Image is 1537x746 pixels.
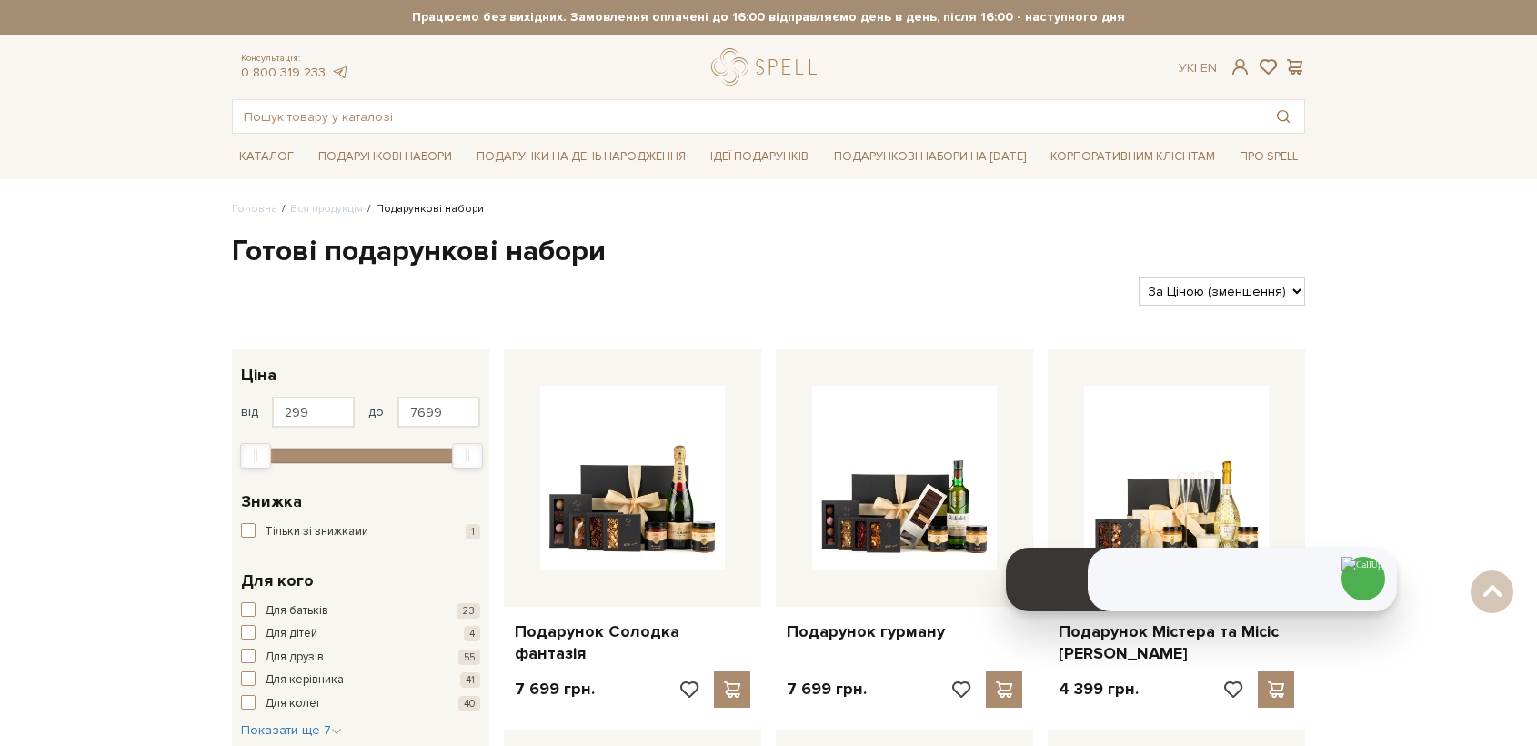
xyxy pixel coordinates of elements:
[265,671,344,690] span: Для керівника
[1179,60,1217,76] div: Ук
[265,649,324,667] span: Для друзів
[711,48,825,86] a: logo
[464,626,480,641] span: 4
[265,602,328,620] span: Для батьків
[457,603,480,619] span: 23
[1059,621,1294,664] a: Подарунок Містера та Місіс [PERSON_NAME]
[265,523,368,541] span: Тільки зі знижками
[458,696,480,711] span: 40
[1262,100,1304,133] button: Пошук товару у каталозі
[1194,60,1197,76] span: |
[703,143,816,171] a: Ідеї подарунків
[290,202,363,216] a: Вся продукція
[311,143,459,171] a: Подарункові набори
[241,625,480,643] button: Для дітей 4
[232,9,1305,25] strong: Працюємо без вихідних. Замовлення оплачені до 16:00 відправляємо день в день, після 16:00 - насту...
[363,201,484,217] li: Подарункові набори
[232,202,277,216] a: Головна
[1232,143,1305,171] a: Про Spell
[469,143,693,171] a: Подарунки на День народження
[272,397,355,428] input: Ціна
[397,397,480,428] input: Ціна
[1200,60,1217,76] a: En
[515,679,595,700] p: 7 699 грн.
[232,143,301,171] a: Каталог
[368,404,384,420] span: до
[241,65,326,80] a: 0 800 319 233
[241,695,480,713] button: Для колег 40
[787,621,1022,642] a: Подарунок гурману
[240,443,271,469] div: Min
[241,489,302,514] span: Знижка
[452,443,483,469] div: Max
[241,722,342,738] span: Показати ще 7
[265,625,317,643] span: Для дітей
[241,523,480,541] button: Тільки зі знижками 1
[1043,141,1222,172] a: Корпоративним клієнтам
[787,679,867,700] p: 7 699 грн.
[515,621,750,664] a: Подарунок Солодка фантазія
[458,650,480,665] span: 55
[265,695,322,713] span: Для колег
[232,233,1305,271] h1: Готові подарункові набори
[466,524,480,539] span: 1
[241,671,480,690] button: Для керівника 41
[233,100,1262,133] input: Пошук товару у каталозі
[241,602,480,620] button: Для батьків 23
[241,53,348,65] span: Консультація:
[241,363,276,388] span: Ціна
[1059,679,1139,700] p: 4 399 грн.
[460,672,480,688] span: 41
[241,721,342,740] button: Показати ще 7
[330,65,348,80] a: telegram
[241,569,314,593] span: Для кого
[241,649,480,667] button: Для друзів 55
[241,404,258,420] span: від
[827,141,1033,172] a: Подарункові набори на [DATE]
